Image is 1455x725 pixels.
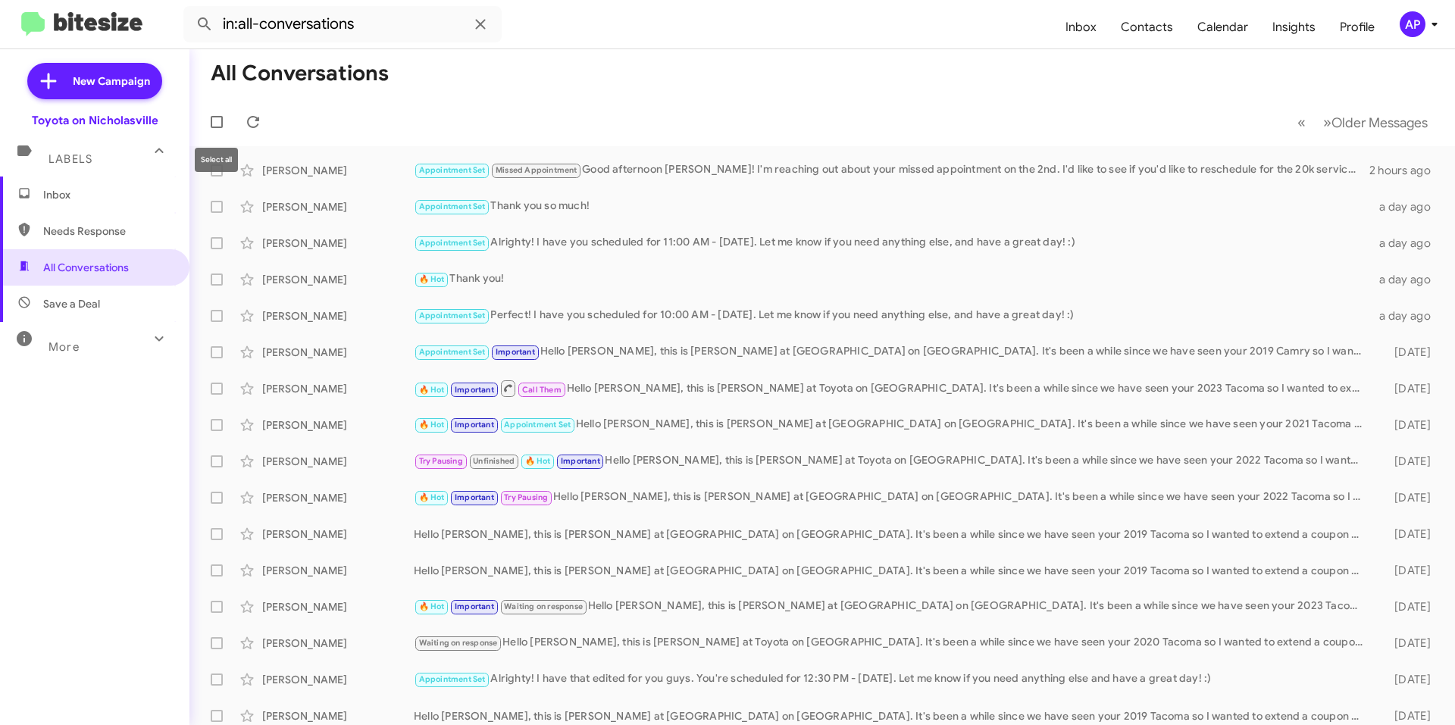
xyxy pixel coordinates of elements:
span: Save a Deal [43,296,100,311]
a: Calendar [1185,5,1260,49]
div: a day ago [1370,308,1443,323]
div: [DATE] [1370,563,1443,578]
span: Try Pausing [419,456,463,466]
div: Thank you so much! [414,198,1370,215]
div: [DATE] [1370,672,1443,687]
span: Appointment Set [419,238,486,248]
span: 🔥 Hot [525,456,551,466]
span: Try Pausing [504,492,548,502]
div: Hello [PERSON_NAME], this is [PERSON_NAME] at Toyota on [GEOGRAPHIC_DATA]. It's been a while sinc... [414,379,1370,398]
div: [PERSON_NAME] [262,272,414,287]
div: [PERSON_NAME] [262,708,414,723]
div: [DATE] [1370,708,1443,723]
div: Select all [195,148,238,172]
div: [PERSON_NAME] [262,163,414,178]
div: [DATE] [1370,381,1443,396]
div: [PERSON_NAME] [262,490,414,505]
input: Search [183,6,502,42]
a: Insights [1260,5,1328,49]
a: Profile [1328,5,1387,49]
button: AP [1387,11,1438,37]
div: [DATE] [1370,454,1443,469]
span: Important [455,385,494,395]
span: « [1297,113,1306,132]
span: Appointment Set [419,165,486,175]
div: a day ago [1370,272,1443,287]
div: Thank you! [414,270,1370,288]
div: Hello [PERSON_NAME], this is [PERSON_NAME] at [GEOGRAPHIC_DATA] on [GEOGRAPHIC_DATA]. It's been a... [414,598,1370,615]
div: a day ago [1370,199,1443,214]
a: Contacts [1109,5,1185,49]
div: Hello [PERSON_NAME], this is [PERSON_NAME] at [GEOGRAPHIC_DATA] on [GEOGRAPHIC_DATA]. It's been a... [414,708,1370,723]
span: Needs Response [43,223,172,239]
span: Missed Appointment [496,165,577,175]
span: 🔥 Hot [419,274,445,284]
div: [PERSON_NAME] [262,563,414,578]
span: Appointment Set [419,202,486,211]
span: 🔥 Hot [419,385,445,395]
div: [PERSON_NAME] [262,636,414,651]
div: [DATE] [1370,599,1443,614]
div: Hello [PERSON_NAME], this is [PERSON_NAME] at Toyota on [GEOGRAPHIC_DATA]. It's been a while sinc... [414,452,1370,470]
div: [PERSON_NAME] [262,672,414,687]
div: Hello [PERSON_NAME], this is [PERSON_NAME] at [GEOGRAPHIC_DATA] on [GEOGRAPHIC_DATA]. It's been a... [414,416,1370,433]
span: Labels [48,152,92,166]
div: [PERSON_NAME] [262,308,414,323]
span: Appointment Set [419,311,486,320]
span: Waiting on response [504,602,583,611]
div: Hello [PERSON_NAME], this is [PERSON_NAME] at Toyota on [GEOGRAPHIC_DATA]. It's been a while sinc... [414,634,1370,652]
div: [PERSON_NAME] [262,381,414,396]
span: Important [455,602,494,611]
span: » [1323,113,1331,132]
button: Previous [1288,107,1315,138]
h1: All Conversations [211,61,389,86]
div: [PERSON_NAME] [262,527,414,542]
span: 🔥 Hot [419,492,445,502]
span: Waiting on response [419,638,498,648]
div: a day ago [1370,236,1443,251]
span: Appointment Set [504,420,571,430]
span: Important [455,420,494,430]
span: 🔥 Hot [419,420,445,430]
div: Toyota on Nicholasville [32,113,158,128]
div: Hello [PERSON_NAME], this is [PERSON_NAME] at [GEOGRAPHIC_DATA] on [GEOGRAPHIC_DATA]. It's been a... [414,343,1370,361]
span: More [48,340,80,354]
div: Hello [PERSON_NAME], this is [PERSON_NAME] at [GEOGRAPHIC_DATA] on [GEOGRAPHIC_DATA]. It's been a... [414,563,1370,578]
div: [PERSON_NAME] [262,345,414,360]
div: [PERSON_NAME] [262,454,414,469]
span: Call Them [522,385,562,395]
div: [DATE] [1370,636,1443,651]
span: Important [561,456,600,466]
div: Hello [PERSON_NAME], this is [PERSON_NAME] at [GEOGRAPHIC_DATA] on [GEOGRAPHIC_DATA]. It's been a... [414,489,1370,506]
div: [PERSON_NAME] [262,199,414,214]
div: Hello [PERSON_NAME], this is [PERSON_NAME] at [GEOGRAPHIC_DATA] on [GEOGRAPHIC_DATA]. It's been a... [414,527,1370,542]
span: New Campaign [73,73,150,89]
span: Unfinished [473,456,515,466]
div: AP [1400,11,1425,37]
span: 🔥 Hot [419,602,445,611]
div: [PERSON_NAME] [262,236,414,251]
div: [DATE] [1370,417,1443,433]
div: [DATE] [1370,490,1443,505]
span: Appointment Set [419,674,486,684]
div: [PERSON_NAME] [262,417,414,433]
span: All Conversations [43,260,129,275]
button: Next [1314,107,1437,138]
a: New Campaign [27,63,162,99]
div: [DATE] [1370,345,1443,360]
div: Alrighty! I have you scheduled for 11:00 AM - [DATE]. Let me know if you need anything else, and ... [414,234,1370,252]
span: Important [455,492,494,502]
span: Appointment Set [419,347,486,357]
nav: Page navigation example [1289,107,1437,138]
span: Inbox [1053,5,1109,49]
span: Older Messages [1331,114,1428,131]
div: Good afternoon [PERSON_NAME]! I'm reaching out about your missed appointment on the 2nd. I'd like... [414,161,1369,179]
div: [DATE] [1370,527,1443,542]
span: Inbox [43,187,172,202]
div: Perfect! I have you scheduled for 10:00 AM - [DATE]. Let me know if you need anything else, and h... [414,307,1370,324]
div: Alrighty! I have that edited for you guys. You're scheduled for 12:30 PM - [DATE]. Let me know if... [414,670,1370,688]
